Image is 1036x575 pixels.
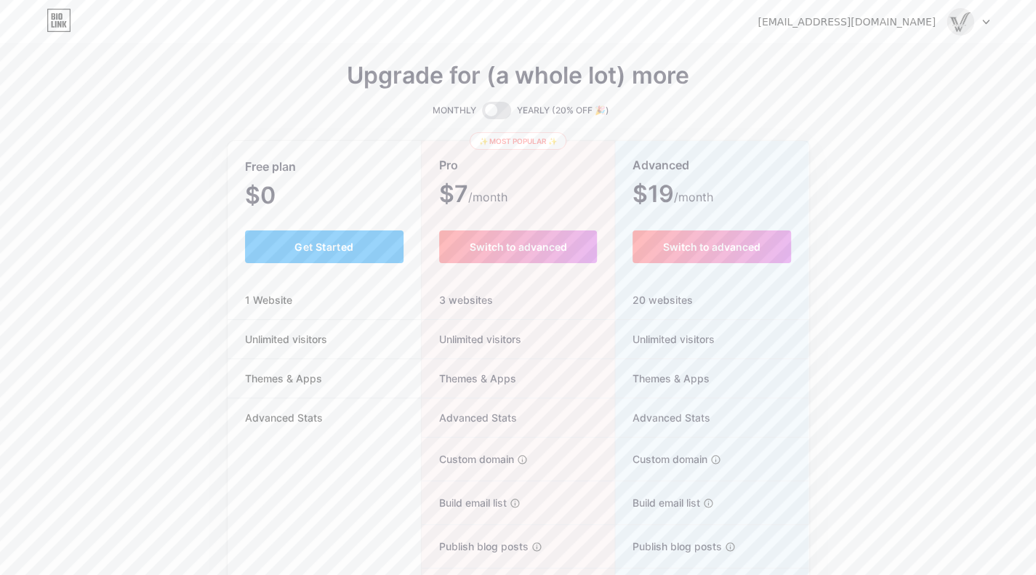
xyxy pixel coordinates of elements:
div: [EMAIL_ADDRESS][DOMAIN_NAME] [758,15,936,30]
span: Unlimited visitors [422,331,521,347]
span: Advanced Stats [228,410,340,425]
span: Switch to advanced [663,241,760,253]
span: Custom domain [615,451,707,467]
span: Advanced Stats [422,410,517,425]
button: Switch to advanced [439,230,597,263]
span: Switch to advanced [469,241,566,253]
span: Publish blog posts [615,539,722,554]
span: Build email list [422,495,507,510]
span: $7 [439,185,507,206]
button: Get Started [245,230,404,263]
span: Themes & Apps [615,371,710,386]
span: Unlimited visitors [615,331,715,347]
span: Custom domain [422,451,514,467]
span: Pro [439,153,458,178]
span: Upgrade for (a whole lot) more [347,67,689,84]
span: $0 [245,187,315,207]
span: Advanced Stats [615,410,710,425]
span: YEARLY (20% OFF 🎉) [517,103,609,118]
div: 3 websites [422,281,614,320]
div: ✨ Most popular ✨ [470,132,566,150]
span: Get Started [294,241,353,253]
span: /month [468,188,507,206]
span: Advanced [633,153,689,178]
span: Build email list [615,495,700,510]
span: /month [674,188,713,206]
span: MONTHLY [433,103,476,118]
span: Unlimited visitors [228,331,345,347]
span: Themes & Apps [422,371,516,386]
span: 1 Website [228,292,310,307]
span: Free plan [245,154,296,180]
span: Publish blog posts [422,539,529,554]
span: Themes & Apps [228,371,340,386]
img: veervrit [947,8,974,36]
div: 20 websites [615,281,809,320]
button: Switch to advanced [633,230,792,263]
span: $19 [633,185,713,206]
